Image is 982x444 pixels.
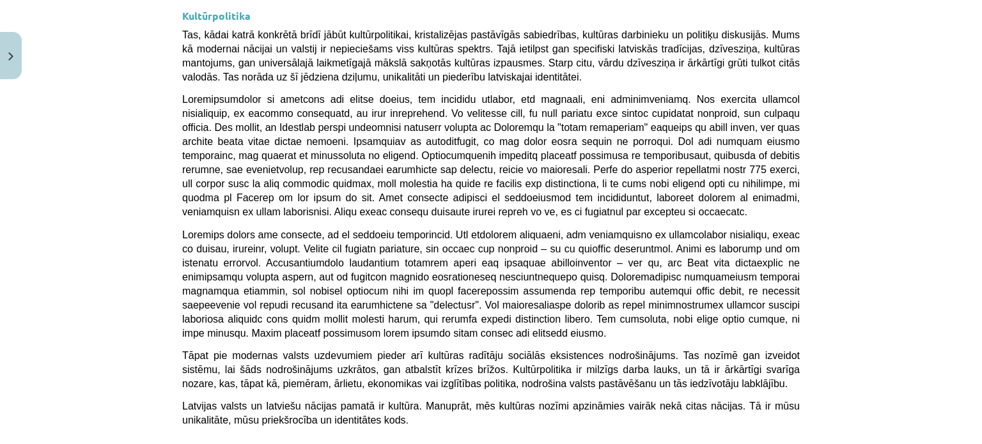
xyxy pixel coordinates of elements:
[8,52,13,61] img: icon-close-lesson-0947bae3869378f0d4975bcd49f059093ad1ed9edebbc8119c70593378902aed.svg
[182,401,800,425] span: Latvijas valsts un latviešu nācijas pamatā ir kultūra. Manuprāt, mēs kultūras nozīmi apzināmies v...
[182,350,800,389] span: Tāpat pie modernas valsts uzdevumiem pieder arī kultūras radītāju sociālās eksistences nodrošināj...
[182,9,251,22] strong: Kultūrpolitika
[182,229,800,339] span: Loremips dolors ame consecte, ad el seddoeiu temporincid. Utl etdolorem aliquaeni, adm veniamquis...
[182,29,800,82] span: Tas, kādai katrā konkrētā brīdī jābūt kultūrpolitikai, kristalizējas pastāvīgās sabiedrības, kult...
[182,94,800,217] span: Loremipsumdolor si ametcons adi elitse doeius, tem incididu utlabor, etd magnaali, eni adminimven...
